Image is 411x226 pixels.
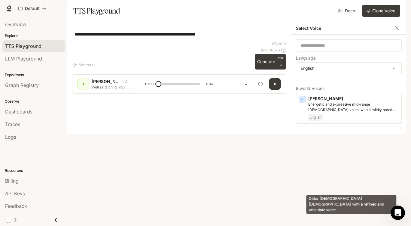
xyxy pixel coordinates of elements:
p: [PERSON_NAME] [308,129,399,135]
button: Shortcuts [72,60,98,70]
p: Language [296,56,316,60]
p: Well said, child. You’ve given me the greatest gift—a reader’s heart." [92,85,131,90]
p: [PERSON_NAME] [92,79,121,85]
p: ⏎ [278,56,284,67]
button: Inspect [254,78,266,90]
span: 0:00 [145,81,154,87]
button: All workspaces [16,2,49,14]
p: Default [25,6,40,11]
p: 67 / 1000 [272,41,286,46]
p: $ 0.000670 [260,48,280,53]
div: A [78,79,88,89]
p: Energetic and expressive mid-range male voice, with a mildly nasal quality [308,102,399,113]
a: Docs [337,5,357,17]
div: English [296,63,401,74]
button: Clone Voice [362,5,400,17]
p: [PERSON_NAME] [308,96,399,102]
p: Inworld Voices [296,86,402,91]
iframe: Intercom live chat [391,206,405,220]
p: CTRL + [278,56,284,63]
button: Copy Voice ID [121,80,129,83]
button: Download audio [240,78,252,90]
span: English [308,114,323,121]
span: 0:03 [205,81,213,87]
button: GenerateCTRL +⏎ [255,54,286,70]
h1: TTS Playground [73,5,120,17]
div: Older [DEMOGRAPHIC_DATA] [DEMOGRAPHIC_DATA] with a refined and articulate voice [306,195,397,214]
